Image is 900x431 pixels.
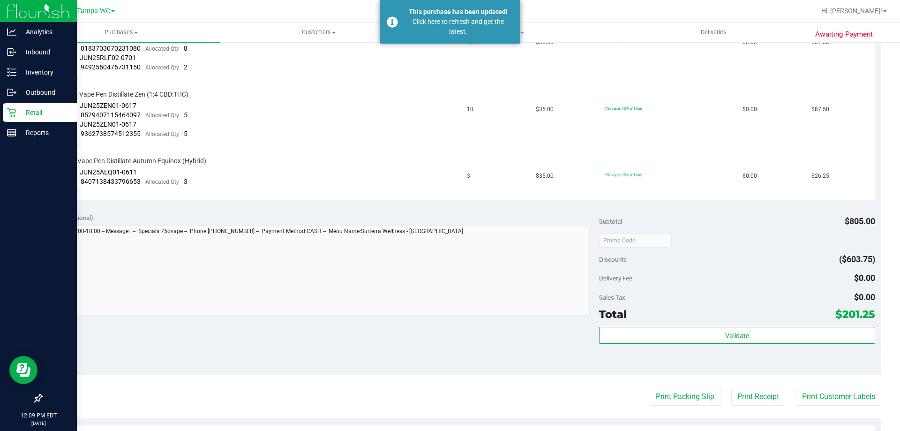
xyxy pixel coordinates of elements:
[220,28,417,37] span: Customers
[605,106,642,111] span: 75dvape: 75% off line
[184,178,187,185] span: 3
[821,7,882,15] span: Hi, [PERSON_NAME]!
[599,251,627,268] span: Discounts
[467,172,470,181] span: 3
[145,131,179,137] span: Allocated Qty
[184,45,187,52] span: 8
[811,172,829,181] span: $26.25
[81,130,141,137] span: 9362738574512355
[403,7,513,17] div: This purchase has been updated!
[7,68,16,77] inline-svg: Inventory
[854,273,875,283] span: $0.00
[7,27,16,37] inline-svg: Analytics
[16,26,73,38] p: Analytics
[145,45,179,52] span: Allocated Qty
[9,356,37,384] iframe: Resource center
[16,87,73,98] p: Outbound
[725,332,749,340] span: Validate
[81,178,141,185] span: 8407138433796653
[220,23,417,42] a: Customers
[845,216,875,226] span: $805.00
[599,274,632,282] span: Delivery Fee
[80,54,136,61] span: JUN25RLF02-0701
[81,45,141,52] span: 0183703070231080
[615,23,812,42] a: Deliveries
[7,128,16,137] inline-svg: Reports
[796,388,881,406] button: Print Customer Labels
[16,46,73,58] p: Inbound
[80,102,136,109] span: JUN25ZEN01-0617
[7,108,16,117] inline-svg: Retail
[54,90,188,99] span: SW 0.3g Vape Pen Distillate Zen (1:4 CBD:THC)
[81,63,141,71] span: 9492560476731150
[184,130,187,137] span: 5
[80,168,137,176] span: JUN25AEQ01-0611
[815,29,873,40] span: Awaiting Payment
[145,179,179,185] span: Allocated Qty
[16,67,73,78] p: Inventory
[599,218,622,225] span: Subtotal
[184,111,187,119] span: 5
[80,121,136,128] span: JUN25ZEN01-0617
[731,388,785,406] button: Print Receipt
[184,63,187,71] span: 2
[81,111,141,119] span: 0529407115464097
[22,28,220,37] span: Purchases
[403,17,513,37] div: Click here to refresh and get the latest.
[22,23,220,42] a: Purchases
[599,308,627,321] span: Total
[54,157,206,166] span: FT 0.3g Vape Pen Distillate Autumn Equinox (Hybrid)
[811,105,829,114] span: $87.50
[77,7,110,15] span: Tampa WC
[4,420,73,427] p: [DATE]
[145,64,179,71] span: Allocated Qty
[145,112,179,119] span: Allocated Qty
[16,127,73,138] p: Reports
[467,105,473,114] span: 10
[16,107,73,118] p: Retail
[599,327,875,344] button: Validate
[854,292,875,302] span: $0.00
[835,308,875,321] span: $201.25
[536,172,554,181] span: $35.00
[4,411,73,420] p: 12:09 PM EDT
[7,88,16,97] inline-svg: Outbound
[599,294,625,301] span: Sales Tax
[536,105,554,114] span: $35.00
[742,105,757,114] span: $0.00
[650,388,720,406] button: Print Packing Slip
[7,47,16,57] inline-svg: Inbound
[605,173,642,177] span: 75dvape: 75% off line
[839,254,875,264] span: ($603.75)
[688,28,739,37] span: Deliveries
[742,172,757,181] span: $0.00
[599,234,672,248] input: Promo Code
